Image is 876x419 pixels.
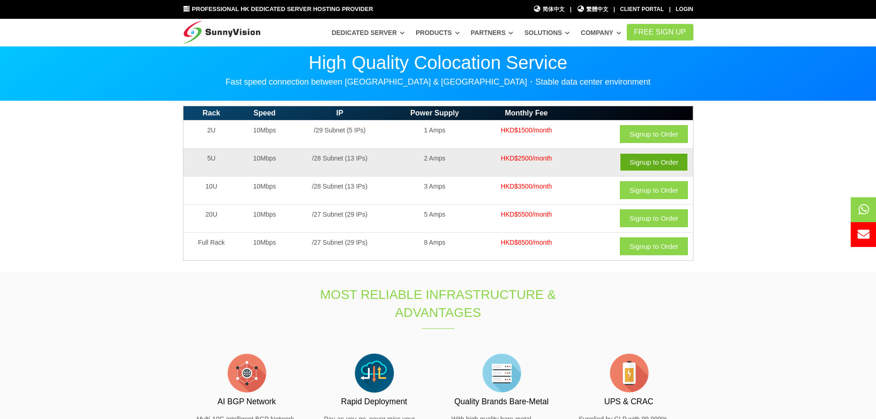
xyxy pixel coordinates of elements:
[579,396,679,408] h3: UPS & CRAC
[390,120,480,148] td: 1 Amps
[324,396,424,408] h3: Rapid Deployment
[501,211,552,218] span: HKD$5500/month
[390,148,480,176] td: 2 Amps
[183,204,240,232] td: 20U
[240,232,290,260] td: 10Mbps
[471,24,514,41] a: Partners
[606,350,652,396] img: flat-battery.png
[669,5,670,14] li: |
[290,106,390,121] th: IP
[479,350,525,396] img: flat-server-alt.png
[290,176,390,204] td: /28 Subnet (13 IPs)
[332,24,405,41] a: Dedicated Server
[577,5,608,14] a: 繁體中文
[183,76,693,87] p: Fast speed connection between [GEOGRAPHIC_DATA] & [GEOGRAPHIC_DATA]・Stable data center environment
[183,120,240,148] td: 2U
[581,24,621,41] a: Company
[351,350,397,396] img: flat-cloud-in-out.png
[390,204,480,232] td: 5 Amps
[290,148,390,176] td: /28 Subnet (13 IPs)
[183,106,240,121] th: Rack
[524,24,570,41] a: Solutions
[501,155,552,162] span: HKD$2500/month
[570,5,571,14] li: |
[390,176,480,204] td: 3 Amps
[533,5,565,14] a: 简体中文
[620,181,688,199] a: Signup to Order
[627,24,693,40] a: FREE Sign Up
[390,106,480,121] th: Power Supply
[390,232,480,260] td: 8 Amps
[183,53,693,72] p: High Quality Colocation Service
[620,6,664,12] a: Client Portal
[183,176,240,204] td: 10U
[285,286,591,321] h1: Most Reliable Infrastructure & Advantages
[290,204,390,232] td: /27 Subnet (29 IPs)
[620,153,688,171] a: Signup to Order
[620,125,688,143] a: Signup to Order
[676,6,693,12] a: Login
[183,148,240,176] td: 5U
[290,232,390,260] td: /27 Subnet (29 IPs)
[224,350,270,396] img: flat-internet.png
[452,396,552,408] h3: Quality Brands Bare-Metal
[240,204,290,232] td: 10Mbps
[197,396,297,408] h3: AI BGP Network
[240,120,290,148] td: 10Mbps
[613,5,615,14] li: |
[501,239,552,246] span: HKD$8500/month
[416,24,460,41] a: Products
[620,237,688,255] a: Signup to Order
[620,209,688,227] a: Signup to Order
[240,176,290,204] td: 10Mbps
[480,106,573,121] th: Monthly Fee
[183,232,240,260] td: Full Rack
[501,126,552,134] span: HKD$1500/month
[290,120,390,148] td: /29 Subnet (5 IPs)
[240,148,290,176] td: 10Mbps
[501,183,552,190] span: HKD$3500/month
[192,6,373,12] span: Professional HK Dedicated Server Hosting Provider
[240,106,290,121] th: Speed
